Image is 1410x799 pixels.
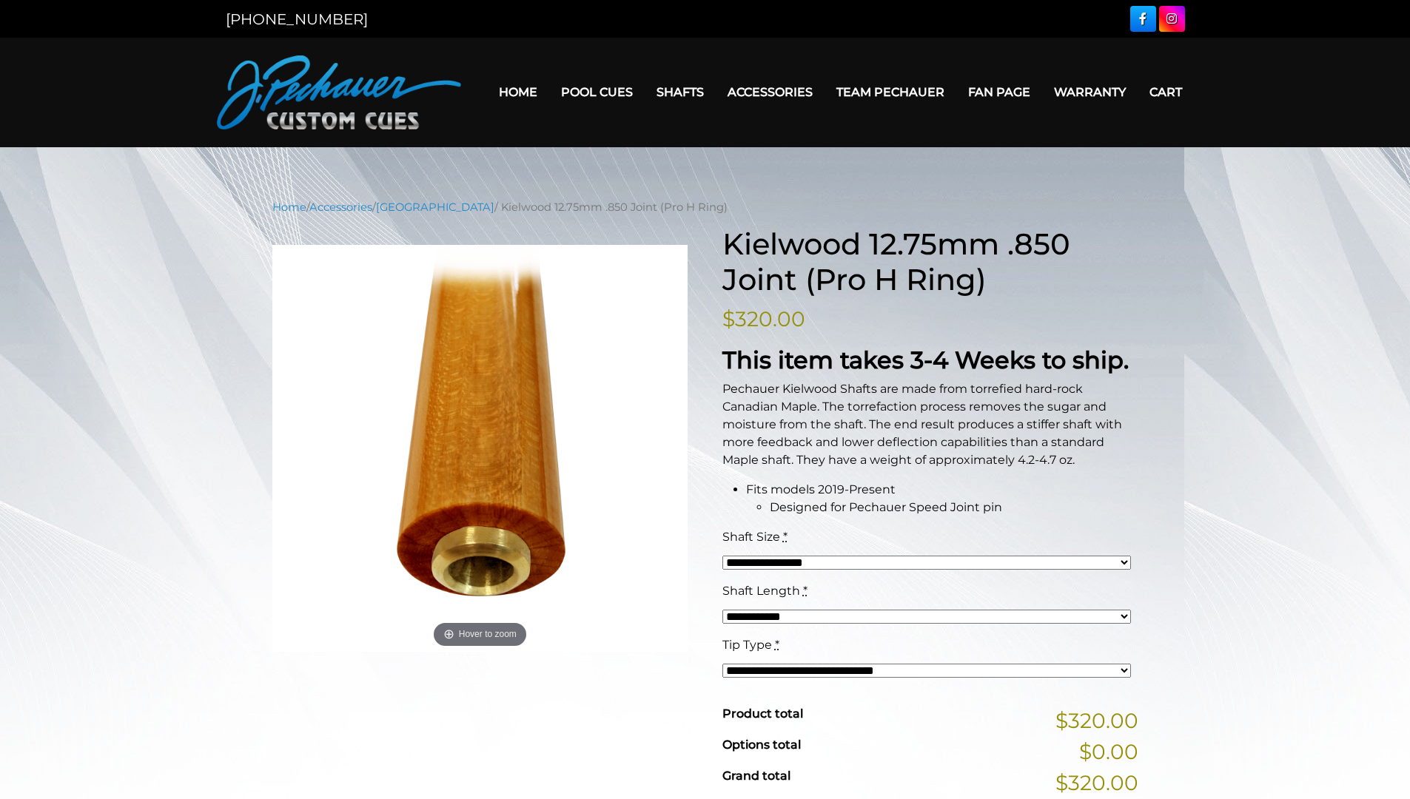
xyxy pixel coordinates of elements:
span: Grand total [722,769,790,783]
a: [GEOGRAPHIC_DATA] [376,200,494,214]
span: Shaft Size [722,530,780,544]
span: $0.00 [1079,736,1138,767]
a: Cart [1138,73,1194,111]
a: Home [487,73,549,111]
a: Hover to zoom [272,245,688,652]
li: Fits models 2019-Present [746,481,1138,516]
abbr: required [803,584,808,598]
a: Accessories [309,200,372,214]
span: Tip Type [722,638,772,652]
abbr: required [783,530,788,544]
span: Options total [722,738,801,752]
a: Fan Page [956,73,1042,111]
span: $320.00 [1055,705,1138,736]
span: Product total [722,707,803,721]
p: Pechauer Kielwood Shafts are made from torrefied hard-rock Canadian Maple. The torrefaction proce... [722,380,1138,469]
abbr: required [775,638,779,652]
a: Shafts [645,73,716,111]
a: Team Pechauer [825,73,956,111]
li: Designed for Pechauer Speed Joint pin [770,499,1138,516]
a: [PHONE_NUMBER] [226,10,368,28]
strong: This item takes 3-4 Weeks to ship. [722,345,1129,374]
a: Home [272,200,306,214]
bdi: 320.00 [722,306,805,331]
img: Pechauer Custom Cues [217,55,461,129]
a: Accessories [716,73,825,111]
span: Shaft Length [722,584,800,598]
nav: Breadcrumb [272,199,1138,215]
a: Pool Cues [549,73,645,111]
a: Warranty [1042,73,1138,111]
img: kielwood-pro-h.png [272,245,688,652]
span: $320.00 [1055,767,1138,798]
h1: Kielwood 12.75mm .850 Joint (Pro H Ring) [722,226,1138,297]
span: $ [722,306,735,331]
